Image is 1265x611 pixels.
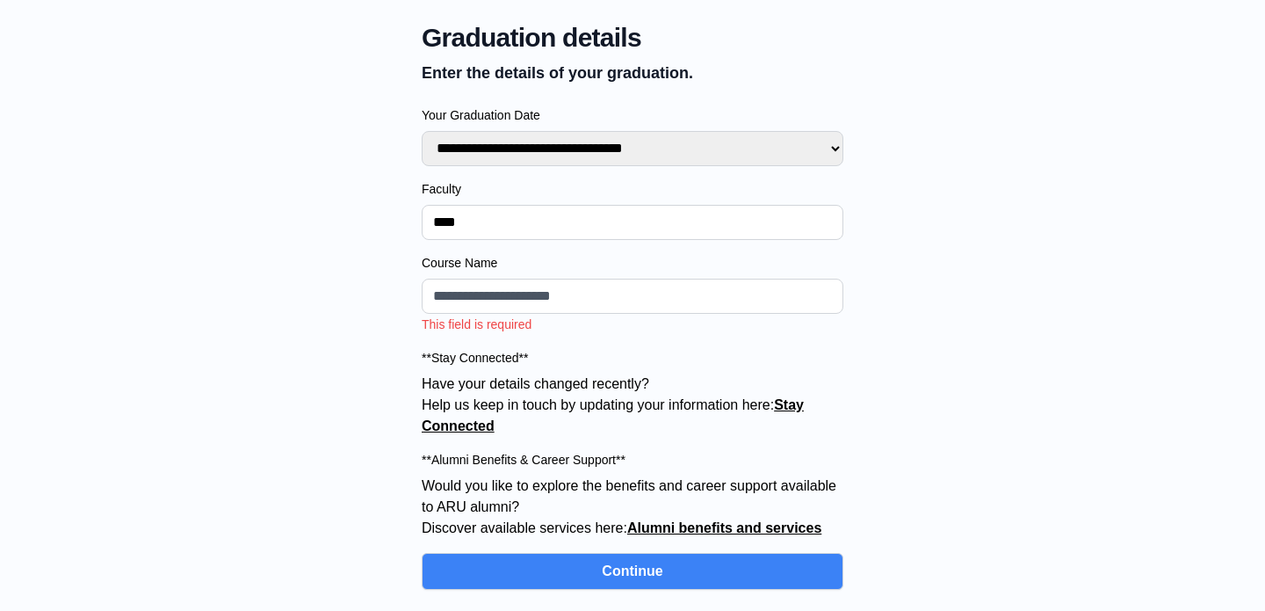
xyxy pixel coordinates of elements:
label: Course Name [422,254,843,272]
p: Have your details changed recently? Help us keep in touch by updating your information here: [422,374,843,437]
button: Continue [422,553,843,590]
p: Enter the details of your graduation. [422,61,843,85]
label: Faculty [422,180,843,198]
a: Alumni benefits and services [627,520,821,535]
span: This field is required [422,317,531,331]
label: Your Graduation Date [422,106,843,124]
a: Stay Connected [422,397,804,433]
p: Would you like to explore the benefits and career support available to ARU alumni? Discover avail... [422,476,843,539]
label: **Alumni Benefits & Career Support** [422,451,843,469]
span: Graduation details [422,22,843,54]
